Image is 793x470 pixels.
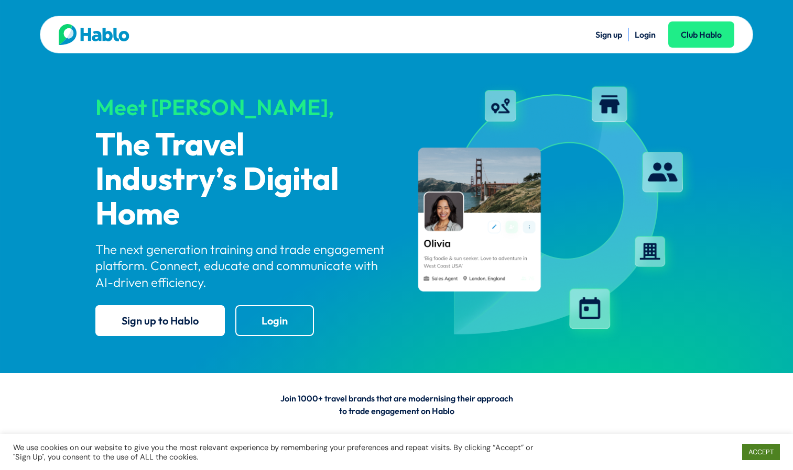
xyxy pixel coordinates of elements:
[95,95,388,119] div: Meet [PERSON_NAME],
[742,444,780,460] a: ACCEPT
[13,443,550,462] div: We use cookies on our website to give you the most relevant experience by remembering your prefer...
[95,129,388,232] p: The Travel Industry’s Digital Home
[235,305,314,336] a: Login
[668,21,734,48] a: Club Hablo
[95,241,388,290] p: The next generation training and trade engagement platform. Connect, educate and communicate with...
[280,393,513,416] span: Join 1000+ travel brands that are modernising their approach to trade engagement on Hablo
[635,29,656,40] a: Login
[406,78,698,345] img: hablo-profile-image
[59,24,129,45] img: Hablo logo main 2
[95,305,225,336] a: Sign up to Hablo
[595,29,622,40] a: Sign up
